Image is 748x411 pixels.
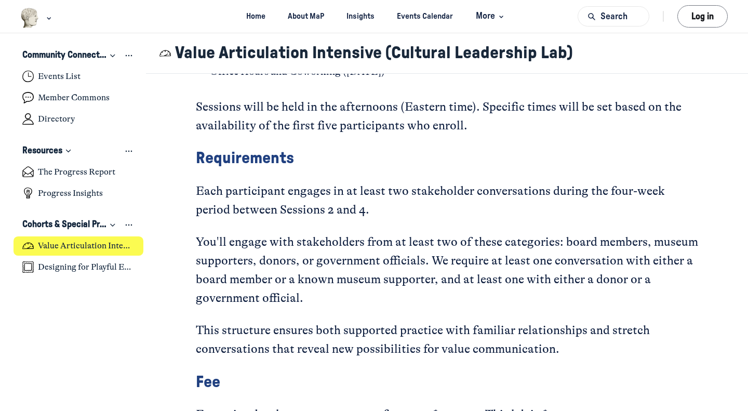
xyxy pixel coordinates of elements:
[38,71,81,82] h4: Events List
[196,100,684,132] span: Sessions will be held in the afternoons (Eastern time). Specific times will be set based on the a...
[14,88,144,108] a: Member Commons
[22,145,62,157] h3: Resources
[237,7,275,26] a: Home
[38,114,75,124] h4: Directory
[107,50,118,61] div: Collapse space
[466,7,511,26] button: More
[63,145,74,157] div: Collapse space
[146,33,748,74] header: Page Header
[20,7,54,29] button: Museums as Progress logo
[22,50,107,61] h3: Community Connections
[196,150,294,166] span: Requirements
[14,216,144,234] button: Cohorts & Special ProjectsCollapse space
[14,47,144,65] button: Community ConnectionsCollapse space
[476,9,506,23] span: More
[14,142,144,160] button: ResourcesCollapse space
[196,235,701,305] span: You'll engage with stakeholders from at least two of these categories: board members, museum supp...
[38,188,103,198] h4: Progress Insights
[38,262,135,272] h4: Designing for Playful Engagement
[14,162,144,181] a: The Progress Report
[124,219,135,231] button: View space group options
[196,374,220,390] span: Fee
[124,50,135,61] button: View space group options
[124,145,135,157] button: View space group options
[196,323,652,356] span: This structure ensures both supported practice with familiar relationships and stretch conversati...
[14,183,144,203] a: Progress Insights
[107,220,118,230] div: Collapse space
[677,5,728,28] button: Log in
[210,65,385,77] span: Office Hours and Coworking ([DATE])
[14,258,144,277] a: Designing for Playful Engagement
[38,92,110,103] h4: Member Commons
[14,110,144,129] a: Directory
[22,219,107,231] h3: Cohorts & Special Projects
[338,7,384,26] a: Insights
[20,8,39,28] img: Museums as Progress logo
[14,236,144,256] a: Value Articulation Intensive (Cultural Leadership Lab)
[14,67,144,86] a: Events List
[388,7,462,26] a: Events Calendar
[578,6,649,26] button: Search
[175,43,573,63] h1: Value Articulation Intensive (Cultural Leadership Lab)
[38,241,135,251] h4: Value Articulation Intensive (Cultural Leadership Lab)
[279,7,333,26] a: About MaP
[196,184,667,217] span: Each participant engages in at least two stakeholder conversations during the four-week period be...
[38,167,115,177] h4: The Progress Report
